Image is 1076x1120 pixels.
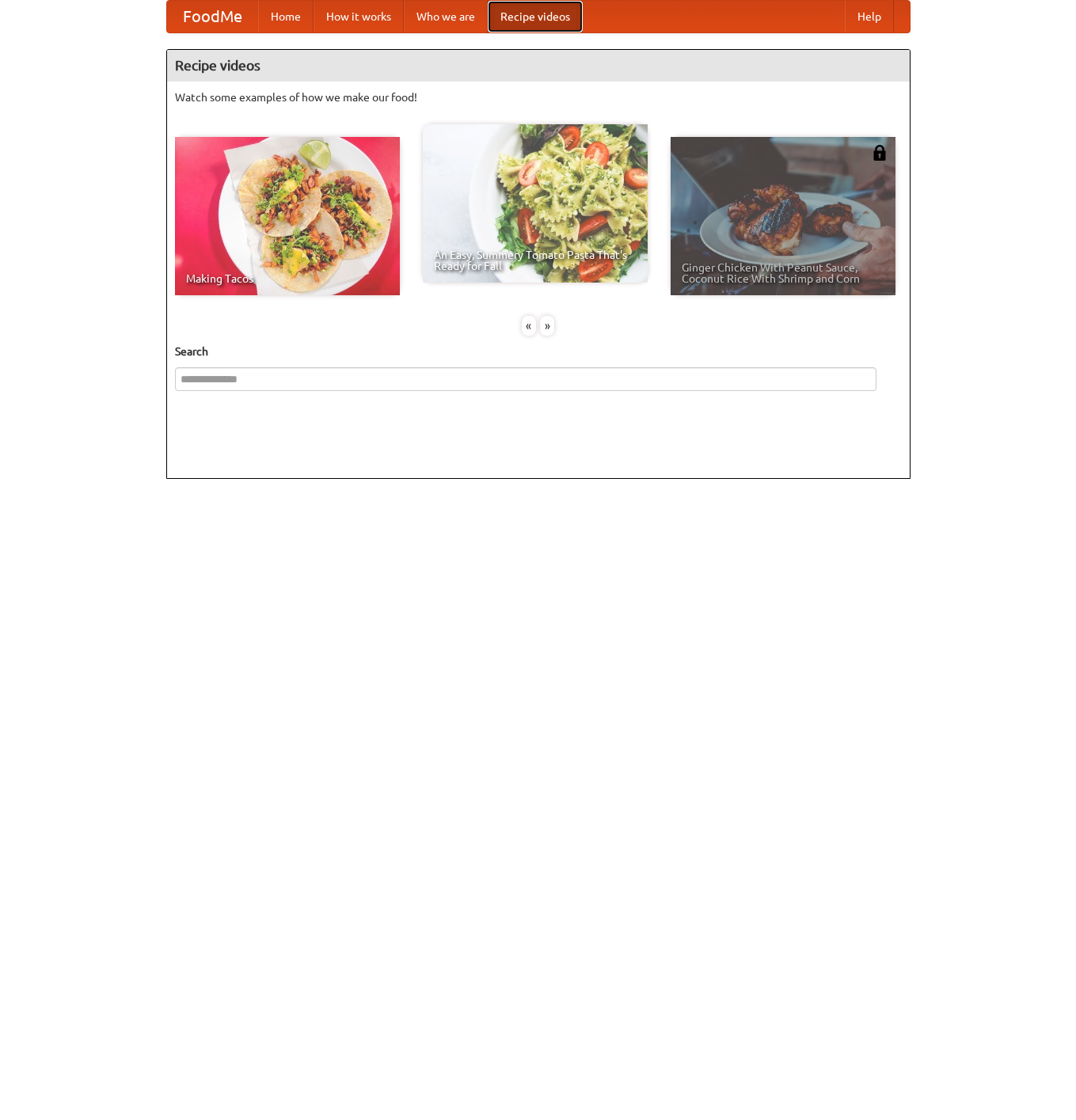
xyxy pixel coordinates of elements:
p: Watch some examples of how we make our food! [175,89,902,105]
a: Home [258,1,314,32]
div: » [540,316,554,336]
div: « [522,316,536,336]
img: 483408.png [872,145,888,161]
span: An Easy, Summery Tomato Pasta That's Ready for Fall [434,249,637,271]
a: Help [845,1,894,32]
a: Who we are [404,1,488,32]
a: Recipe videos [488,1,583,32]
a: An Easy, Summery Tomato Pasta That's Ready for Fall [423,124,648,283]
a: How it works [314,1,404,32]
h5: Search [175,344,902,359]
a: Making Tacos [175,137,400,295]
a: FoodMe [167,1,258,32]
h4: Recipe videos [167,50,910,82]
span: Making Tacos [186,273,389,284]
